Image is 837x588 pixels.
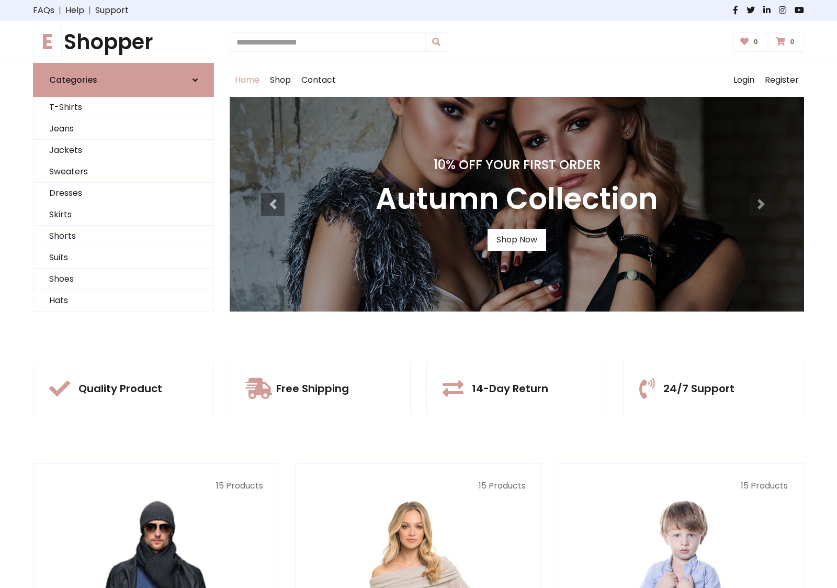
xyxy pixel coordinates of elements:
a: Support [95,4,129,17]
a: Shop Now [488,229,546,251]
a: Jeans [33,118,213,140]
a: Dresses [33,183,213,204]
a: Hats [33,290,213,312]
a: Sweaters [33,161,213,183]
p: 15 Products [311,480,525,492]
a: Skirts [33,204,213,226]
h5: Free Shipping [276,382,349,395]
a: Help [65,4,84,17]
h5: 14-Day Return [472,382,548,395]
a: Register [760,63,804,97]
span: E [33,27,62,57]
span: | [54,4,65,17]
a: Categories [33,63,214,97]
h5: Quality Product [78,382,162,395]
p: 15 Products [49,480,263,492]
a: Contact [296,63,341,97]
a: 0 [733,32,767,52]
span: 0 [787,37,797,47]
a: Home [230,63,265,97]
h5: 24/7 Support [663,382,734,395]
a: Login [728,63,760,97]
a: Shop [265,63,296,97]
a: 0 [769,32,804,52]
h4: 10% Off Your First Order [376,158,658,173]
a: FAQs [33,4,54,17]
a: T-Shirts [33,97,213,118]
p: 15 Products [574,480,788,492]
span: | [84,4,95,17]
h3: Autumn Collection [376,181,658,216]
a: Jackets [33,140,213,161]
a: Shoes [33,269,213,290]
h6: Categories [49,75,97,85]
h1: Shopper [33,29,214,54]
a: Shorts [33,226,213,247]
span: 0 [751,37,761,47]
a: Suits [33,247,213,269]
a: EShopper [33,29,214,54]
